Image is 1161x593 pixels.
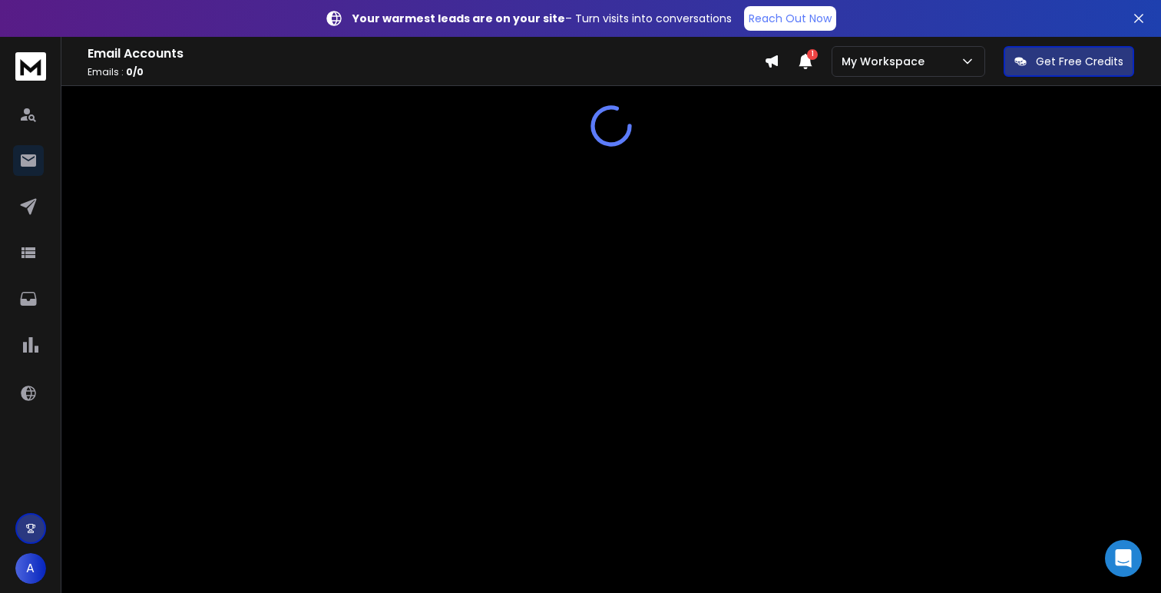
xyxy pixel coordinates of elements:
[1036,54,1123,69] p: Get Free Credits
[842,54,931,69] p: My Workspace
[88,66,764,78] p: Emails :
[1004,46,1134,77] button: Get Free Credits
[352,11,732,26] p: – Turn visits into conversations
[88,45,764,63] h1: Email Accounts
[15,553,46,584] button: A
[1105,540,1142,577] div: Open Intercom Messenger
[744,6,836,31] a: Reach Out Now
[352,11,565,26] strong: Your warmest leads are on your site
[749,11,832,26] p: Reach Out Now
[807,49,818,60] span: 1
[15,52,46,81] img: logo
[126,65,144,78] span: 0 / 0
